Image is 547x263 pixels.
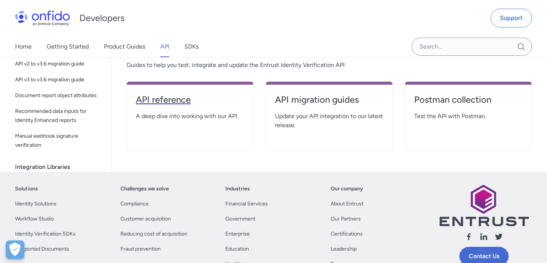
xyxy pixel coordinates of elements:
button: Open Preferences [6,240,24,259]
a: Government [225,214,255,223]
a: Follow us facebook [464,232,473,244]
a: Support [491,9,532,27]
a: Enterprise [225,230,250,239]
div: Cookie Preferences [6,240,24,259]
a: Follow us X (Twitter) [494,232,503,244]
svg: Follow us X (Twitter) [494,232,503,241]
span: A deep dive into working with our API. [136,112,244,121]
span: API v2 to v3.6 migration guide [15,59,102,68]
a: Financial Services [225,199,268,208]
a: Workflow Studio [15,214,54,223]
a: API v3 to v3.6 migration guide [12,72,105,87]
a: API migration guides [275,94,383,112]
a: Recommended data inputs for Identity Enhanced reports [12,104,105,128]
a: Our company [331,184,363,193]
a: Supported Documents [15,245,69,254]
img: Entrust logo [439,184,529,226]
a: Reducing cost of acquisition [120,230,187,239]
a: Industries [225,184,250,193]
img: Onfido Logo [15,11,70,26]
span: Update your API integration to our latest release. [275,112,383,130]
a: Leadership [331,245,357,254]
span: Guides to help you test, integrate and update the Entrust Identity Verification API [126,61,532,70]
a: About Entrust [331,199,363,208]
a: Identity Verification SDKs [15,230,76,239]
a: API v2 to v3.6 migration guide [12,56,105,71]
input: Onfido search input field [412,38,532,56]
h1: Developers [79,12,125,24]
a: Compliance [120,199,149,208]
h4: API reference [136,94,244,106]
a: Getting Started [47,36,89,57]
a: Our Partners [331,214,361,223]
a: Manual webhook signature verification [12,129,105,153]
a: Education [225,245,249,254]
svg: Follow us linkedin [479,232,488,241]
a: API [160,36,169,57]
a: Fraud prevention [120,245,161,254]
a: Challenges we solve [120,184,169,193]
span: Recommended data inputs for Identity Enhanced reports [15,107,102,125]
span: Manual webhook signature verification [15,132,102,150]
a: Customer acquisition [120,214,171,223]
a: Product Guides [104,36,145,57]
span: API v3 to v3.6 migration guide [15,75,102,84]
h4: Postman collection [414,94,523,106]
svg: Follow us facebook [464,232,473,241]
a: Certifications [331,230,363,239]
h4: API migration guides [275,94,383,106]
a: SDKs [184,36,199,57]
span: Document report object attributes [15,91,102,100]
a: Document report object attributes [12,88,105,103]
a: API reference [136,94,244,112]
a: Solutions [15,184,38,193]
div: Integration Libraries [15,160,108,175]
a: Identity Solutions [15,199,56,208]
a: Home [15,36,32,57]
a: Postman collection [414,94,523,112]
span: Test the API with Postman. [414,112,523,121]
a: Follow us linkedin [479,232,488,244]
